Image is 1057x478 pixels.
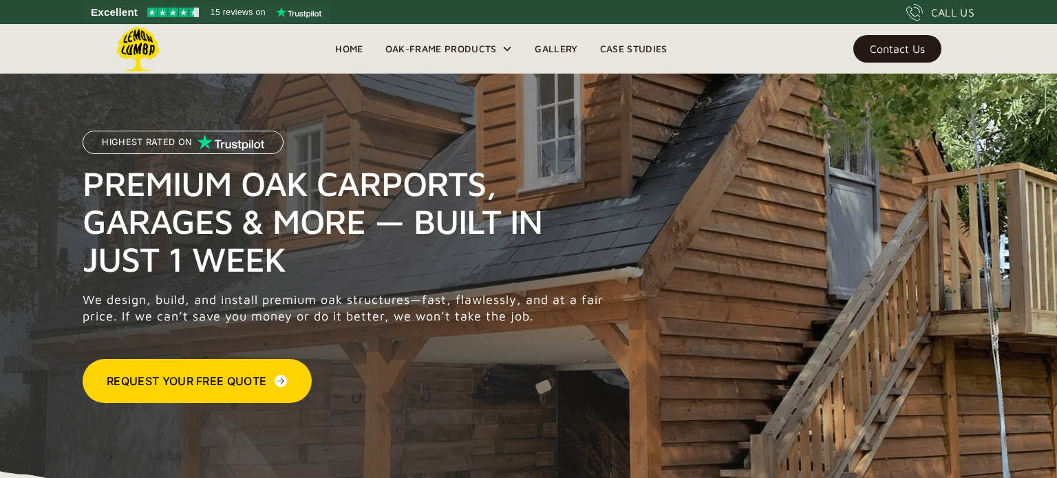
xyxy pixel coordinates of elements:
[83,131,284,164] a: Highest Rated on
[83,164,611,278] h1: Premium Oak Carports, Garages & More — Built in Just 1 Week
[107,373,266,389] div: Request Your Free Quote
[385,41,497,57] div: Oak-Frame Products
[83,359,312,403] a: Request Your Free Quote
[589,39,679,59] a: Case Studies
[374,24,524,74] div: Oak-Frame Products
[870,44,925,54] div: Contact Us
[83,292,611,325] p: We design, build, and install premium oak structures—fast, flawlessly, and at a fair price. If we...
[102,138,192,147] p: Highest Rated on
[906,4,974,21] a: CALL US
[276,7,321,18] img: Trustpilot logo
[211,4,266,21] span: 15 reviews on
[324,39,374,59] a: Home
[931,4,974,21] div: CALL US
[83,3,331,22] a: See Lemon Lumba reviews on Trustpilot
[853,35,941,63] a: Contact Us
[91,4,138,21] span: Excellent
[147,8,199,17] img: Trustpilot 4.5 stars
[524,39,588,59] a: Gallery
